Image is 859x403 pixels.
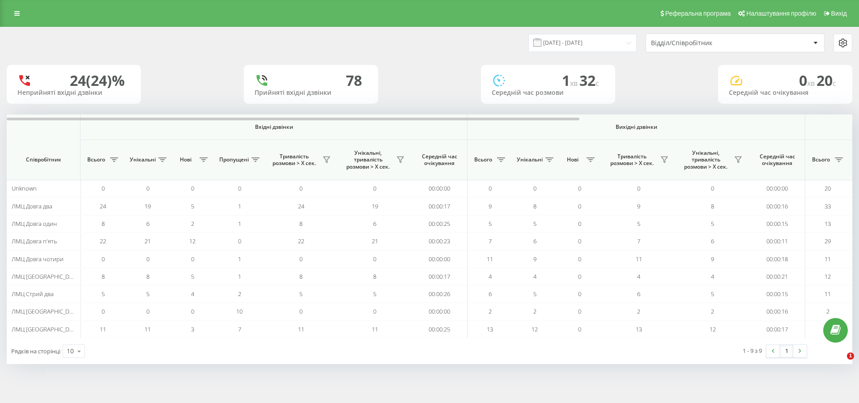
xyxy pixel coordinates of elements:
span: 1 [562,71,579,90]
span: хв [570,78,579,88]
span: 0 [637,184,640,192]
td: 00:00:16 [749,197,805,215]
span: 0 [146,307,149,315]
span: 32 [579,71,599,90]
span: Нові [174,156,197,163]
div: Відділ/Співробітник [651,39,758,47]
span: 12 [532,325,538,333]
span: 11 [636,255,642,263]
span: 22 [298,237,304,245]
span: Всього [810,156,832,163]
span: 13 [825,220,831,228]
span: 8 [299,220,302,228]
span: 0 [191,307,194,315]
span: 4 [191,290,194,298]
span: Унікальні, тривалість розмови > Х сек. [342,149,394,170]
span: 2 [191,220,194,228]
span: 11 [145,325,151,333]
span: 0 [299,307,302,315]
span: 12 [710,325,716,333]
span: 11 [825,290,831,298]
td: 00:00:00 [412,180,468,197]
span: 8 [711,202,714,210]
div: Середній час очікування [729,89,842,97]
span: 12 [189,237,196,245]
span: 20 [825,184,831,192]
span: 8 [299,272,302,280]
span: 0 [578,220,581,228]
span: Рядків на сторінці [11,347,60,355]
span: 2 [637,307,640,315]
span: 0 [373,307,376,315]
span: 0 [146,255,149,263]
span: 29 [825,237,831,245]
span: ЛМЦ [GEOGRAPHIC_DATA] [12,272,81,280]
span: Unknown [12,184,37,192]
span: 0 [578,184,581,192]
span: 7 [238,325,241,333]
span: 5 [533,220,536,228]
span: 11 [825,255,831,263]
span: 0 [799,71,816,90]
span: 2 [826,307,829,315]
span: 6 [489,290,492,298]
span: 2 [238,290,241,298]
span: ЛМЦ [GEOGRAPHIC_DATA] один [12,325,97,333]
span: 9 [489,202,492,210]
span: 11 [298,325,304,333]
span: 6 [711,237,714,245]
span: Нові [561,156,584,163]
span: 6 [533,237,536,245]
td: 00:00:00 [412,250,468,267]
span: 0 [102,184,105,192]
span: 1 [238,272,241,280]
span: Середній час очікування [418,153,460,167]
span: 9 [711,255,714,263]
span: 0 [578,325,581,333]
span: ЛМЦ Довга п'ять [12,237,57,245]
td: 00:00:16 [749,303,805,320]
span: хв [807,78,816,88]
td: 00:00:17 [412,197,468,215]
span: 4 [637,272,640,280]
span: 0 [238,184,241,192]
span: 19 [372,202,378,210]
span: 3 [191,325,194,333]
span: ЛМЦ Довга чотири [12,255,64,263]
span: 0 [373,255,376,263]
td: 00:00:11 [749,233,805,250]
td: 00:00:25 [412,321,468,338]
span: 8 [533,202,536,210]
span: 5 [533,290,536,298]
span: 24 [298,202,304,210]
span: 0 [578,202,581,210]
span: 0 [238,237,241,245]
td: 00:00:25 [412,215,468,233]
td: 00:00:21 [749,268,805,285]
div: 1 - 9 з 9 [743,346,762,355]
span: 0 [191,255,194,263]
span: Всього [85,156,107,163]
span: 0 [146,184,149,192]
span: 0 [578,272,581,280]
span: 9 [637,202,640,210]
span: Вхідні дзвінки [104,123,444,131]
span: 5 [711,220,714,228]
span: 11 [100,325,106,333]
td: 00:00:26 [412,285,468,303]
span: 7 [489,237,492,245]
span: 2 [533,307,536,315]
div: Неприйняті вхідні дзвінки [17,89,130,97]
span: 12 [825,272,831,280]
span: 21 [372,237,378,245]
span: 33 [825,202,831,210]
div: 24 (24)% [70,72,125,89]
span: 4 [711,272,714,280]
span: Унікальні [517,156,543,163]
td: 00:00:18 [749,250,805,267]
span: 2 [711,307,714,315]
span: 0 [578,290,581,298]
div: 78 [346,72,362,89]
span: 5 [299,290,302,298]
span: 7 [637,237,640,245]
